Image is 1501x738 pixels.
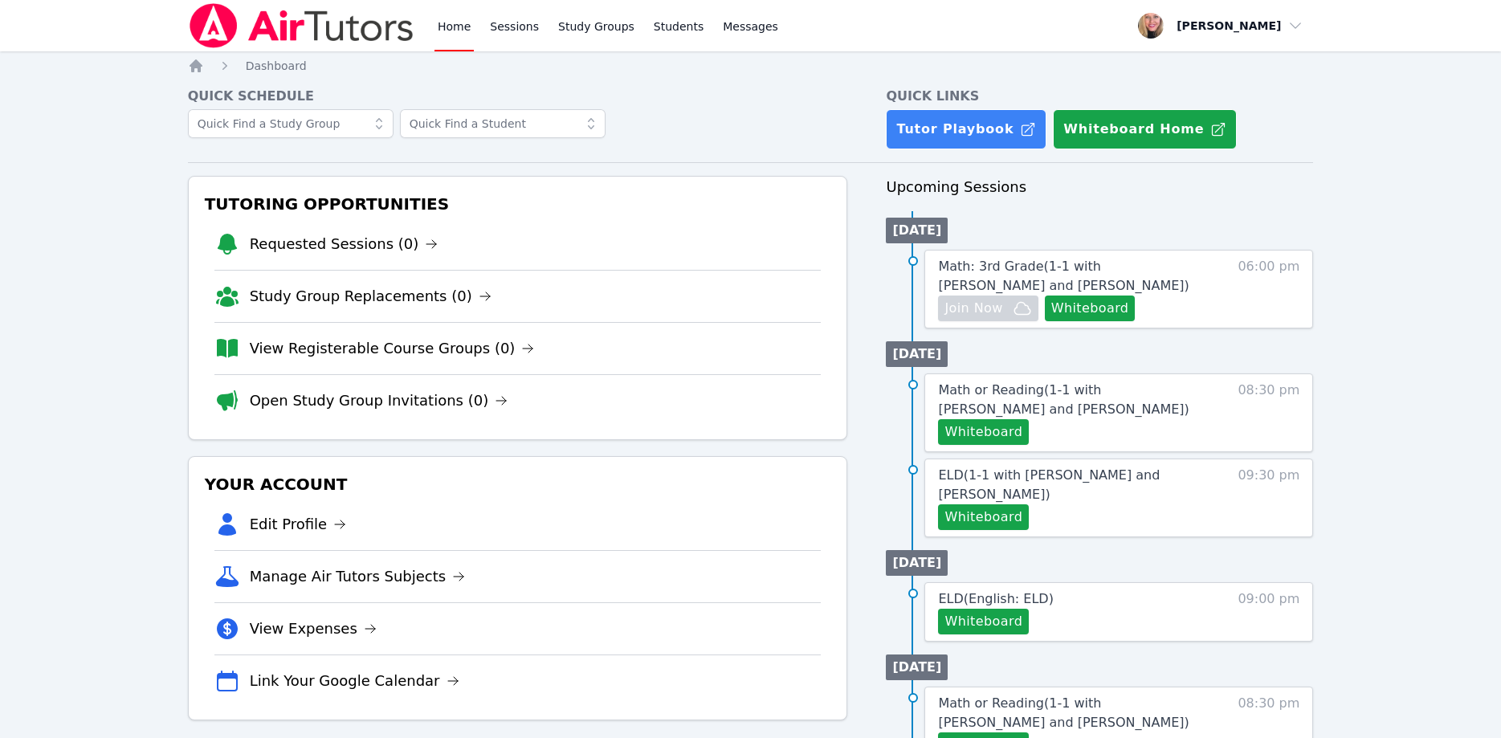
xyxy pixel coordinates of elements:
[250,670,459,692] a: Link Your Google Calendar
[938,467,1160,502] span: ELD ( 1-1 with [PERSON_NAME] and [PERSON_NAME] )
[938,694,1209,732] a: Math or Reading(1-1 with [PERSON_NAME] and [PERSON_NAME])
[246,58,307,74] a: Dashboard
[250,233,438,255] a: Requested Sessions (0)
[1045,296,1136,321] button: Whiteboard
[938,466,1209,504] a: ELD(1-1 with [PERSON_NAME] and [PERSON_NAME])
[250,389,508,412] a: Open Study Group Invitations (0)
[188,109,394,138] input: Quick Find a Study Group
[250,618,377,640] a: View Expenses
[938,259,1189,293] span: Math: 3rd Grade ( 1-1 with [PERSON_NAME] and [PERSON_NAME] )
[188,58,1314,74] nav: Breadcrumb
[1238,589,1299,634] span: 09:00 pm
[1238,257,1299,321] span: 06:00 pm
[944,299,1002,318] span: Join Now
[1238,466,1299,530] span: 09:30 pm
[250,337,535,360] a: View Registerable Course Groups (0)
[886,218,948,243] li: [DATE]
[202,470,834,499] h3: Your Account
[250,513,347,536] a: Edit Profile
[250,565,466,588] a: Manage Air Tutors Subjects
[886,87,1313,106] h4: Quick Links
[886,654,948,680] li: [DATE]
[246,59,307,72] span: Dashboard
[188,87,848,106] h4: Quick Schedule
[938,296,1038,321] button: Join Now
[250,285,491,308] a: Study Group Replacements (0)
[938,591,1053,606] span: ELD ( English: ELD )
[1053,109,1237,149] button: Whiteboard Home
[1238,381,1299,445] span: 08:30 pm
[400,109,606,138] input: Quick Find a Student
[938,382,1189,417] span: Math or Reading ( 1-1 with [PERSON_NAME] and [PERSON_NAME] )
[723,18,778,35] span: Messages
[938,381,1209,419] a: Math or Reading(1-1 with [PERSON_NAME] and [PERSON_NAME])
[938,257,1209,296] a: Math: 3rd Grade(1-1 with [PERSON_NAME] and [PERSON_NAME])
[938,609,1029,634] button: Whiteboard
[938,419,1029,445] button: Whiteboard
[886,341,948,367] li: [DATE]
[886,176,1313,198] h3: Upcoming Sessions
[938,695,1189,730] span: Math or Reading ( 1-1 with [PERSON_NAME] and [PERSON_NAME] )
[188,3,415,48] img: Air Tutors
[202,190,834,218] h3: Tutoring Opportunities
[886,109,1046,149] a: Tutor Playbook
[886,550,948,576] li: [DATE]
[938,504,1029,530] button: Whiteboard
[938,589,1053,609] a: ELD(English: ELD)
